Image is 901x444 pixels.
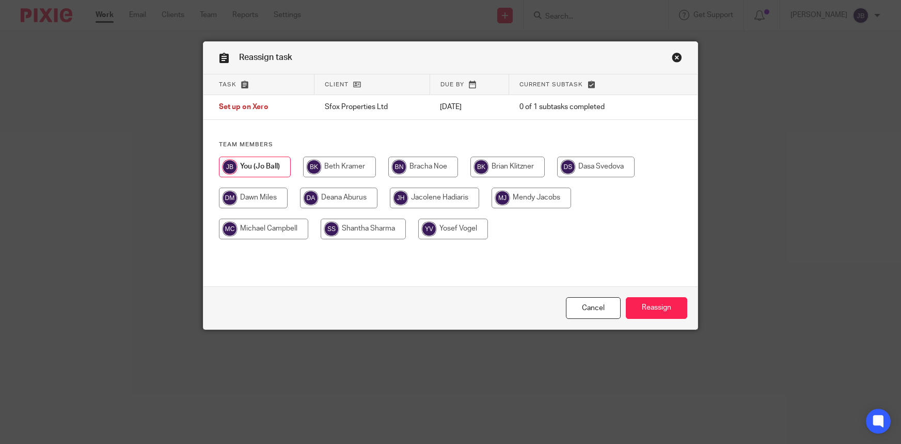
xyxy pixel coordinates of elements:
[519,82,583,87] span: Current subtask
[566,297,621,319] a: Close this dialog window
[440,102,498,112] p: [DATE]
[239,53,292,62] span: Reassign task
[219,141,683,149] h4: Team members
[219,82,236,87] span: Task
[626,297,687,319] input: Reassign
[440,82,464,87] span: Due by
[325,102,420,112] p: Sfox Properties Ltd
[219,104,268,111] span: Set up on Xero
[672,52,682,66] a: Close this dialog window
[325,82,349,87] span: Client
[509,95,655,120] td: 0 of 1 subtasks completed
